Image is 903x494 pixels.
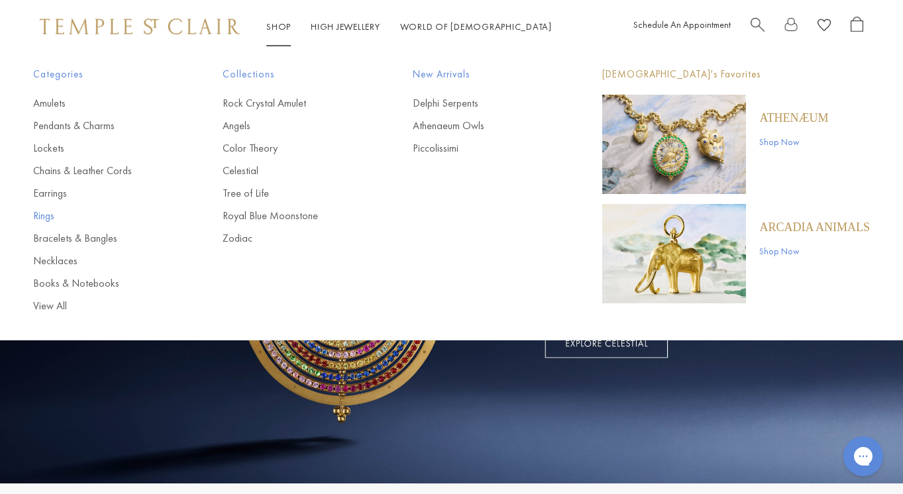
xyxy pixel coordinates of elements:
a: Royal Blue Moonstone [223,209,359,223]
a: Earrings [33,186,170,201]
a: Books & Notebooks [33,276,170,291]
a: Search [751,17,765,37]
a: Chains & Leather Cords [33,164,170,178]
iframe: Gorgias live chat messenger [837,432,890,481]
a: ShopShop [266,21,291,32]
span: Categories [33,66,170,83]
a: Rings [33,209,170,223]
a: Open Shopping Bag [851,17,863,37]
a: Athenæum [759,111,828,125]
a: World of [DEMOGRAPHIC_DATA]World of [DEMOGRAPHIC_DATA] [400,21,552,32]
a: Shop Now [759,244,870,258]
a: Celestial [223,164,359,178]
a: Rock Crystal Amulet [223,96,359,111]
span: Collections [223,66,359,83]
p: [DEMOGRAPHIC_DATA]'s Favorites [602,66,870,83]
a: Athenaeum Owls [413,119,549,133]
a: Lockets [33,141,170,156]
a: Piccolissimi [413,141,549,156]
a: Schedule An Appointment [633,19,731,30]
a: Amulets [33,96,170,111]
a: ARCADIA ANIMALS [759,220,870,234]
a: View All [33,299,170,313]
a: Pendants & Charms [33,119,170,133]
a: Angels [223,119,359,133]
a: Zodiac [223,231,359,246]
a: Delphi Serpents [413,96,549,111]
a: Color Theory [223,141,359,156]
a: Shop Now [759,134,828,149]
a: Necklaces [33,254,170,268]
a: Tree of Life [223,186,359,201]
a: Bracelets & Bangles [33,231,170,246]
img: Temple St. Clair [40,19,240,34]
a: View Wishlist [818,17,831,37]
span: New Arrivals [413,66,549,83]
a: High JewelleryHigh Jewellery [311,21,380,32]
nav: Main navigation [266,19,552,35]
